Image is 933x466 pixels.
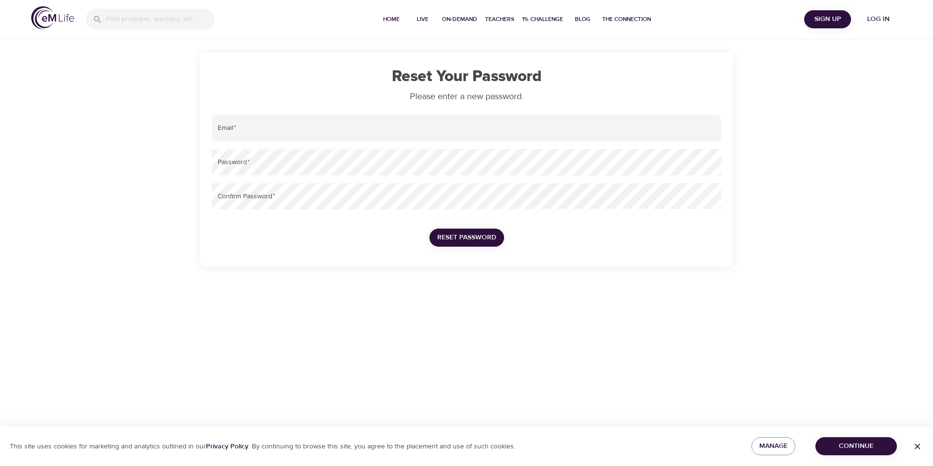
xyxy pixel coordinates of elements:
input: Find programs, teachers, etc... [106,9,215,30]
h1: Reset Your Password [212,68,721,86]
button: Sign Up [804,10,851,28]
span: Continue [823,440,889,452]
span: The Connection [602,14,651,24]
span: 1% Challenge [522,14,563,24]
button: Continue [815,437,897,455]
button: Manage [751,437,795,455]
span: Home [380,14,403,24]
span: Sign Up [808,13,847,25]
span: Blog [571,14,594,24]
button: Log in [855,10,902,28]
span: Teachers [485,14,514,24]
span: Reset Password [437,232,496,244]
p: Please enter a new password. [212,90,721,103]
button: Reset Password [429,229,504,247]
span: Manage [759,440,788,452]
img: logo [31,6,74,29]
a: Privacy Policy [206,442,248,451]
span: On-Demand [442,14,477,24]
span: Log in [859,13,898,25]
span: Live [411,14,434,24]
